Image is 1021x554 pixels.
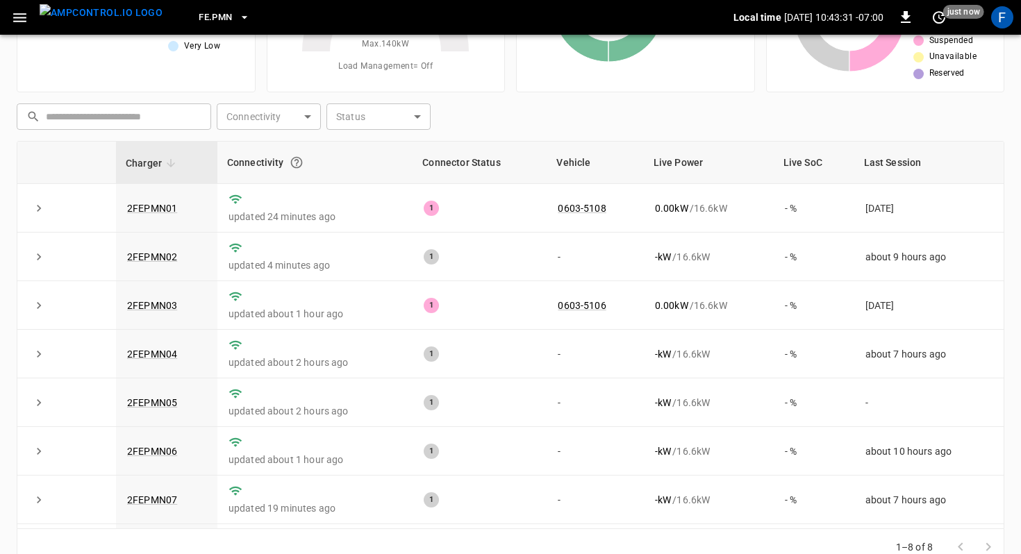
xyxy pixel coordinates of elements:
td: about 7 hours ago [854,330,1004,378]
div: 1 [424,249,439,265]
div: 1 [424,492,439,507]
a: 2FEPMN05 [127,397,177,408]
span: Max. 140 kW [362,37,409,51]
th: Live SoC [774,142,854,184]
img: ampcontrol.io logo [40,4,163,22]
a: 2FEPMN07 [127,494,177,505]
button: expand row [28,246,49,267]
p: Local time [733,10,781,24]
button: expand row [28,489,49,510]
button: expand row [28,441,49,462]
p: 0.00 kW [655,299,688,312]
div: profile-icon [991,6,1013,28]
td: - [547,330,643,378]
td: - [547,427,643,476]
p: 0.00 kW [655,201,688,215]
div: 1 [424,201,439,216]
p: - kW [655,250,671,264]
p: - kW [655,396,671,410]
span: just now [943,5,984,19]
th: Live Power [644,142,774,184]
button: set refresh interval [928,6,950,28]
td: - % [774,330,854,378]
a: 2FEPMN03 [127,300,177,311]
td: about 7 hours ago [854,476,1004,524]
a: 2FEPMN06 [127,446,177,457]
td: - % [774,378,854,427]
div: / 16.6 kW [655,201,763,215]
td: - % [774,184,854,233]
td: - % [774,476,854,524]
button: expand row [28,392,49,413]
div: / 16.6 kW [655,493,763,507]
div: 1 [424,395,439,410]
div: Connectivity [227,150,404,175]
a: 2FEPMN01 [127,203,177,214]
div: / 16.6 kW [655,444,763,458]
div: 1 [424,298,439,313]
div: / 16.6 kW [655,299,763,312]
div: / 16.6 kW [655,250,763,264]
td: - [547,378,643,427]
p: updated about 1 hour ago [229,307,402,321]
p: - kW [655,347,671,361]
td: - % [774,281,854,330]
span: Load Management = Off [338,60,433,74]
td: - % [774,427,854,476]
td: - [854,378,1004,427]
a: 2FEPMN02 [127,251,177,262]
span: Reserved [929,67,965,81]
p: updated 19 minutes ago [229,501,402,515]
td: [DATE] [854,281,1004,330]
p: - kW [655,444,671,458]
a: 2FEPMN04 [127,349,177,360]
span: Very Low [184,40,220,53]
td: - % [774,233,854,281]
a: 0603-5106 [558,300,606,311]
span: Unavailable [929,50,977,64]
td: about 10 hours ago [854,427,1004,476]
p: updated 24 minutes ago [229,210,402,224]
p: updated 4 minutes ago [229,258,402,272]
th: Connector Status [413,142,547,184]
th: Vehicle [547,142,643,184]
p: updated about 1 hour ago [229,453,402,467]
th: Last Session [854,142,1004,184]
td: - [547,233,643,281]
button: FE.PMN [193,4,256,31]
p: 1–8 of 8 [896,540,933,554]
p: updated about 2 hours ago [229,355,402,369]
button: expand row [28,344,49,364]
span: FE.PMN [199,10,232,26]
td: - [547,476,643,524]
div: / 16.6 kW [655,347,763,361]
button: expand row [28,198,49,219]
td: about 9 hours ago [854,233,1004,281]
div: 1 [424,346,439,362]
button: Connection between the charger and our software. [284,150,309,175]
a: 0603-5108 [558,203,606,214]
div: / 16.6 kW [655,396,763,410]
td: [DATE] [854,184,1004,233]
span: Charger [126,155,180,171]
span: Suspended [929,34,974,48]
p: - kW [655,493,671,507]
div: 1 [424,444,439,459]
p: updated about 2 hours ago [229,404,402,418]
button: expand row [28,295,49,316]
p: [DATE] 10:43:31 -07:00 [784,10,883,24]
